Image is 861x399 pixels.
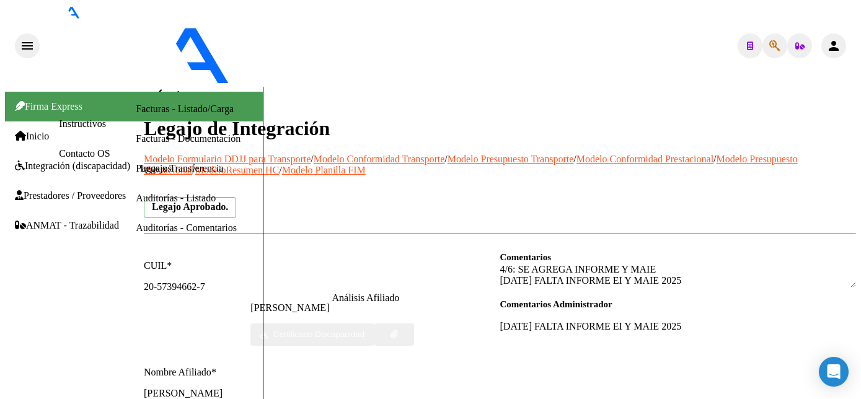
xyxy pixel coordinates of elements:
[40,19,333,84] img: Logo SAAS
[144,117,856,140] h1: Legajo de Integración
[15,131,49,142] a: Inicio
[314,154,445,164] a: Modelo Conformidad Transporte
[144,154,798,175] a: Modelo Presupuesto Prestacional
[144,367,500,378] p: Nombre Afiliado
[144,260,500,271] p: CUIL
[15,160,130,172] a: Integración (discapacidad)
[576,154,713,164] a: Modelo Conformidad Prestacional
[500,250,857,264] h3: Comentarios
[826,38,841,53] mat-icon: person
[819,357,849,387] div: Open Intercom Messenger
[15,190,126,201] a: Prestadores / Proveedores
[333,76,378,86] span: - OSMISS
[59,118,106,129] a: Instructivos
[136,193,216,203] a: Auditorías - Listado
[136,133,241,144] a: Facturas - Documentación
[136,163,223,173] a: Pagos x Transferencia
[250,302,329,313] p: [PERSON_NAME]
[250,323,374,346] button: Certificado Discapacidad
[15,220,119,231] a: ANMAT - Trazabilidad
[282,165,366,175] a: Modelo Planilla FIM
[136,103,234,114] a: Facturas - Listado/Carga
[20,38,35,53] mat-icon: menu
[500,321,857,332] p: [DATE] FALTA INFORME EI Y MAIE 2025
[332,292,399,304] div: Análisis Afiliado
[15,101,82,112] span: Firma Express
[448,154,574,164] a: Modelo Presupuesto Transporte
[59,148,110,159] a: Contacto OS
[500,297,857,311] h3: Comentarios Administrador
[273,330,364,339] span: Certificado Discapacidad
